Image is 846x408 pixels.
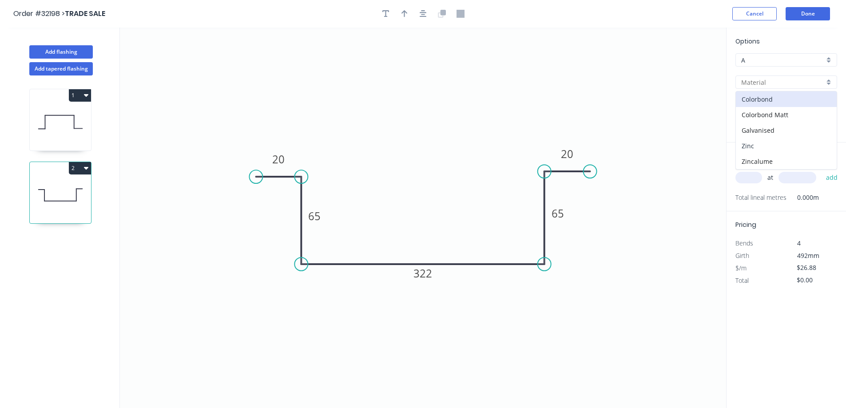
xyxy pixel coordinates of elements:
span: TRADE SALE [65,8,105,19]
span: 492mm [797,251,819,260]
tspan: 20 [561,147,573,161]
button: Done [786,7,830,20]
tspan: 322 [413,266,432,281]
tspan: 65 [552,206,564,221]
span: $/m [735,264,747,272]
button: Add flashing [29,45,93,59]
button: add [822,170,842,185]
div: Zincalume [736,154,837,169]
button: 2 [69,162,91,174]
span: 0.000m [786,191,819,204]
span: Options [735,37,760,46]
button: Cancel [732,7,777,20]
span: at [767,171,773,184]
span: 4 [797,239,801,247]
tspan: 65 [308,209,321,223]
input: Price level [741,55,824,65]
svg: 0 [120,28,726,408]
tspan: 20 [272,152,285,166]
span: Pricing [735,220,756,229]
div: Colorbond Matt [736,107,837,123]
div: Zinc [736,138,837,154]
span: Bends [735,239,753,247]
button: 1 [69,89,91,102]
span: Order #32198 > [13,8,65,19]
button: Add tapered flashing [29,62,93,75]
span: Girth [735,251,749,260]
div: Colorbond [736,91,837,107]
span: Total lineal metres [735,191,786,204]
div: Galvanised [736,123,837,138]
input: Material [741,78,824,87]
span: Total [735,276,749,285]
